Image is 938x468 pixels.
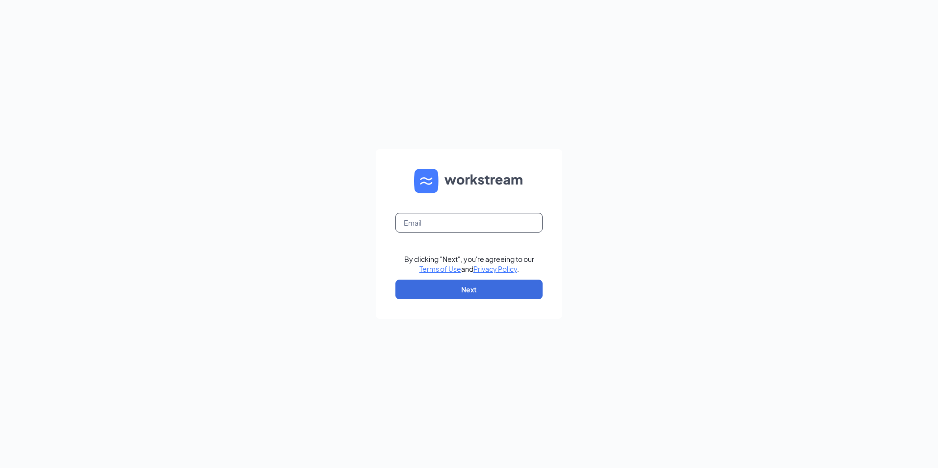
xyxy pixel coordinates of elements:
a: Terms of Use [419,264,461,273]
button: Next [395,280,543,299]
img: WS logo and Workstream text [414,169,524,193]
div: By clicking "Next", you're agreeing to our and . [404,254,534,274]
input: Email [395,213,543,233]
a: Privacy Policy [473,264,517,273]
